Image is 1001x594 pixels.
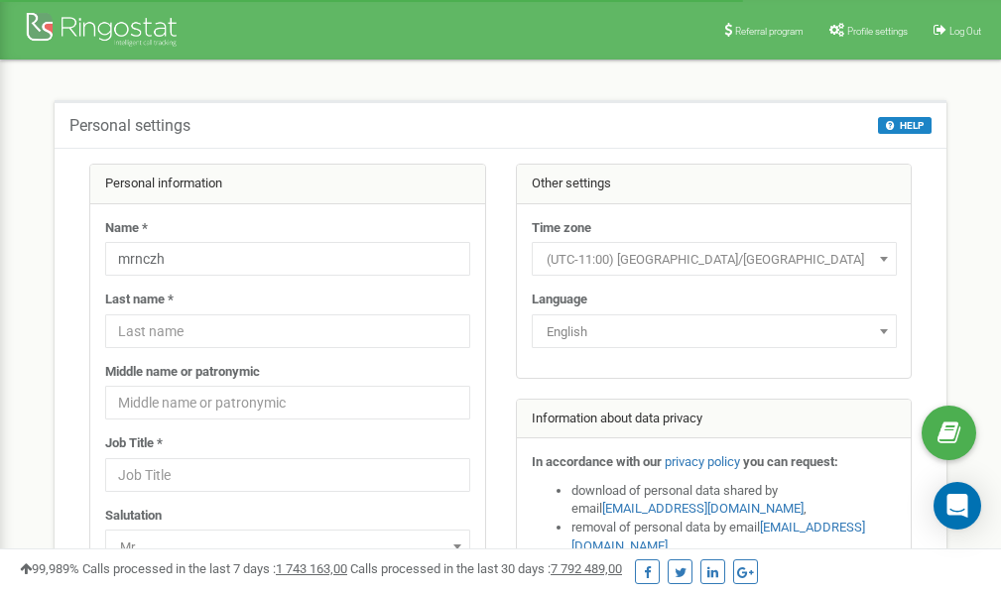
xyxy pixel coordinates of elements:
u: 7 792 489,00 [551,561,622,576]
strong: you can request: [743,454,838,469]
span: Calls processed in the last 7 days : [82,561,347,576]
label: Salutation [105,507,162,526]
span: Calls processed in the last 30 days : [350,561,622,576]
div: Information about data privacy [517,400,912,439]
label: Time zone [532,219,591,238]
span: English [532,314,897,348]
span: Profile settings [847,26,908,37]
input: Job Title [105,458,470,492]
label: Last name * [105,291,174,309]
li: download of personal data shared by email , [571,482,897,519]
input: Last name [105,314,470,348]
span: English [539,318,890,346]
input: Middle name or patronymic [105,386,470,419]
u: 1 743 163,00 [276,561,347,576]
span: Mr. [105,530,470,563]
li: removal of personal data by email , [571,519,897,555]
div: Other settings [517,165,912,204]
span: Mr. [112,534,463,561]
a: privacy policy [665,454,740,469]
span: Log Out [949,26,981,37]
label: Language [532,291,587,309]
span: 99,989% [20,561,79,576]
button: HELP [878,117,932,134]
span: (UTC-11:00) Pacific/Midway [532,242,897,276]
span: Referral program [735,26,804,37]
label: Name * [105,219,148,238]
span: (UTC-11:00) Pacific/Midway [539,246,890,274]
a: [EMAIL_ADDRESS][DOMAIN_NAME] [602,501,804,516]
h5: Personal settings [69,117,190,135]
input: Name [105,242,470,276]
div: Personal information [90,165,485,204]
div: Open Intercom Messenger [934,482,981,530]
label: Job Title * [105,434,163,453]
strong: In accordance with our [532,454,662,469]
label: Middle name or patronymic [105,363,260,382]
